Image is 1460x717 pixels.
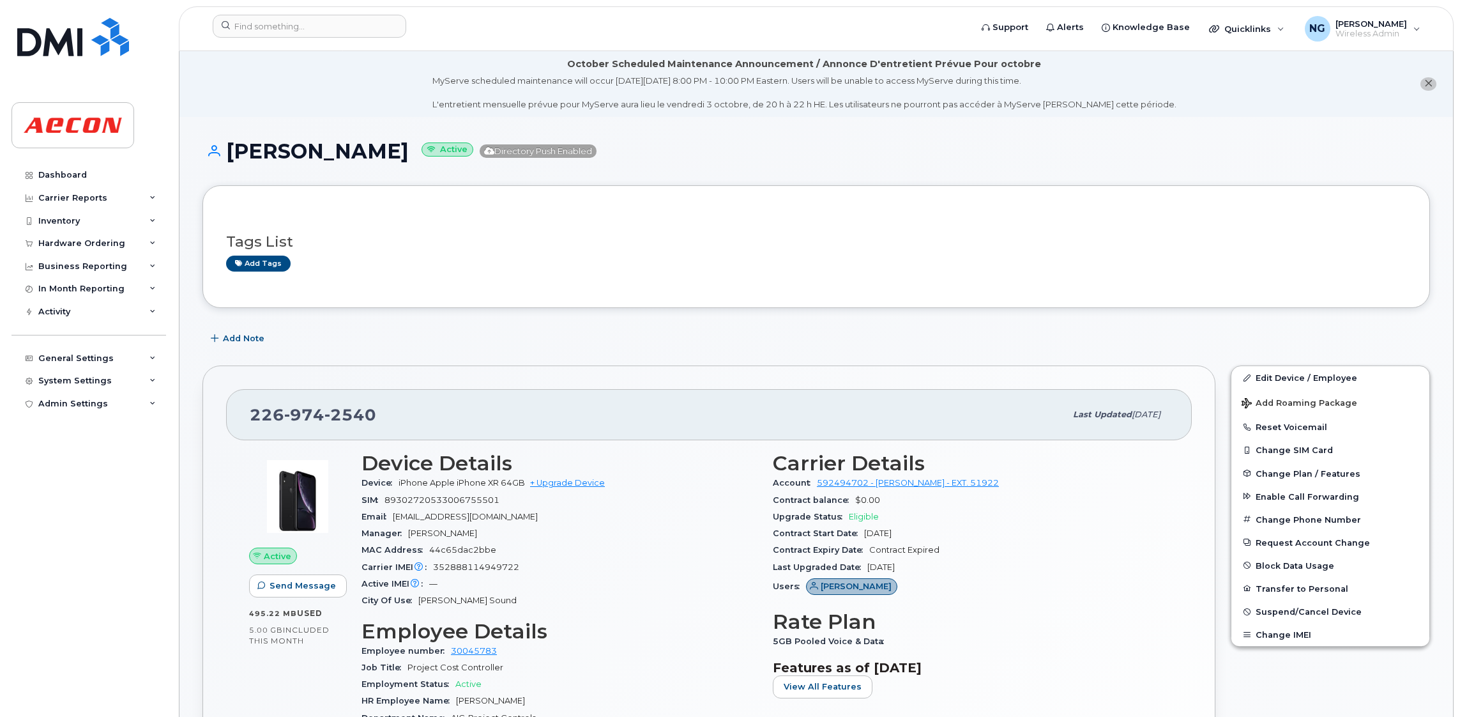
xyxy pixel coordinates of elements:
span: Active IMEI [361,579,429,589]
span: 226 [250,405,376,424]
span: 974 [284,405,324,424]
span: Last Upgraded Date [773,562,867,572]
div: October Scheduled Maintenance Announcement / Annonce D'entretient Prévue Pour octobre [567,58,1041,71]
span: Carrier IMEI [361,562,433,572]
h3: Device Details [361,452,757,475]
span: 495.22 MB [249,609,297,618]
span: Job Title [361,663,407,672]
span: Project Cost Controller [407,663,503,672]
a: + Upgrade Device [530,478,605,488]
span: Manager [361,528,408,538]
span: City Of Use [361,596,418,605]
button: Transfer to Personal [1231,577,1429,600]
span: included this month [249,625,330,646]
span: Users [773,582,806,591]
button: Reset Voicemail [1231,415,1429,438]
h3: Features as of [DATE] [773,660,1169,675]
span: used [297,608,323,618]
span: Employment Status [361,679,455,689]
button: Enable Call Forwarding [1231,485,1429,508]
button: Change SIM Card [1231,438,1429,461]
span: Email [361,512,393,521]
span: Active [264,550,291,562]
span: $0.00 [855,495,880,505]
span: 5GB Pooled Voice & Data [773,636,890,646]
button: View All Features [773,675,872,698]
span: Contract Expiry Date [773,545,869,555]
span: [PERSON_NAME] [408,528,477,538]
span: [PERSON_NAME] [821,580,892,592]
span: [EMAIL_ADDRESS][DOMAIN_NAME] [393,512,538,521]
span: Upgrade Status [773,512,849,521]
a: Add tags [226,256,291,272]
span: 352888114949722 [433,562,519,572]
span: iPhone Apple iPhone XR 64GB [399,478,525,488]
h3: Tags List [226,234,1406,250]
span: 5.00 GB [249,626,283,635]
span: HR Employee Name [361,696,456,705]
h1: [PERSON_NAME] [202,140,1430,162]
a: Edit Device / Employee [1231,366,1429,389]
button: Change IMEI [1231,623,1429,646]
button: Block Data Usage [1231,554,1429,577]
span: Send Message [270,580,336,592]
a: 592494702 - [PERSON_NAME] - EXT. 51922 [817,478,999,488]
span: Contract balance [773,495,855,505]
span: [PERSON_NAME] Sound [418,596,517,605]
button: Change Phone Number [1231,508,1429,531]
span: Add Note [223,332,264,344]
button: Request Account Change [1231,531,1429,554]
span: SIM [361,495,384,505]
span: View All Features [784,681,862,693]
span: Change Plan / Features [1256,468,1360,478]
span: [DATE] [864,528,892,538]
button: close notification [1420,77,1436,91]
span: Contract Expired [869,545,939,555]
button: Suspend/Cancel Device [1231,600,1429,623]
span: Employee number [361,646,451,656]
span: Suspend/Cancel Device [1256,607,1362,617]
span: [DATE] [1132,410,1160,419]
small: Active [422,143,473,157]
span: Eligible [849,512,879,521]
h3: Rate Plan [773,610,1169,633]
span: [DATE] [867,562,895,572]
a: [PERSON_NAME] [806,582,897,591]
span: 2540 [324,405,376,424]
span: Contract Start Date [773,528,864,538]
span: [PERSON_NAME] [456,696,525,705]
img: image20231002-3703462-1qb80zy.jpeg [259,458,336,535]
a: 30045783 [451,646,497,656]
button: Send Message [249,574,347,597]
span: Account [773,478,817,488]
span: Enable Call Forwarding [1256,491,1359,501]
span: Directory Push Enabled [480,144,597,158]
span: 44c65dac2bbe [429,545,496,555]
span: MAC Address [361,545,429,555]
div: MyServe scheduled maintenance will occur [DATE][DATE] 8:00 PM - 10:00 PM Eastern. Users will be u... [432,75,1176,111]
button: Change Plan / Features [1231,462,1429,485]
span: Device [361,478,399,488]
h3: Carrier Details [773,452,1169,475]
span: Last updated [1073,410,1132,419]
h3: Employee Details [361,620,757,643]
button: Add Roaming Package [1231,389,1429,415]
span: Add Roaming Package [1242,398,1357,410]
button: Add Note [202,327,275,350]
span: Active [455,679,482,689]
span: — [429,579,437,589]
span: 89302720533006755501 [384,495,499,505]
